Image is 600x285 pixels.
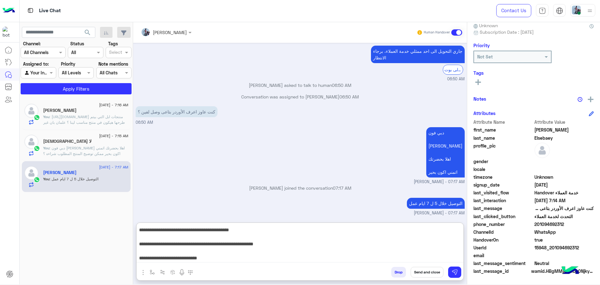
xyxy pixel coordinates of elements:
img: profile [586,7,594,15]
button: create order [168,267,178,277]
img: defaultAdmin.png [24,104,38,118]
span: ChannelId [473,229,533,235]
h5: لا اله الا الله [43,139,92,144]
span: Elsebaey [534,135,594,141]
img: tab [27,7,34,14]
span: last_clicked_button [473,213,533,220]
img: Trigger scenario [160,270,165,275]
label: Assigned to: [23,61,49,67]
div: Select [108,49,122,57]
span: 201094692312 [534,221,594,227]
span: [DATE] - 7:17 AM [99,164,128,170]
img: send message [452,269,458,275]
span: signup_date [473,182,533,188]
img: WhatsApp [34,114,40,121]
img: userImage [572,6,581,14]
span: 0 [534,260,594,267]
button: select flow [147,267,157,277]
img: make a call [188,270,193,275]
p: 10/8/2025, 6:50 AM [136,106,217,117]
span: You [43,177,49,181]
label: Status [70,40,84,47]
span: last_visited_flow [473,189,533,196]
span: first_name [473,127,533,133]
p: 10/8/2025, 6:50 AM [371,46,465,63]
img: create order [170,270,175,275]
label: Note mentions [98,61,128,67]
span: null [534,252,594,259]
span: UserId [473,244,533,251]
span: Attribute Name [473,119,533,125]
span: Unknown [534,174,594,180]
h5: Nawal Hamoud [43,108,77,113]
span: true [534,237,594,243]
p: [PERSON_NAME] joined the conversation [136,185,465,191]
span: profile_pic [473,142,533,157]
span: 2025-08-10T04:14:22.6195346Z [534,197,594,204]
button: Drop [391,267,406,277]
span: last_name [473,135,533,141]
p: 10/8/2025, 7:17 AM [426,127,465,177]
span: 07:17 AM [333,185,351,191]
button: Apply Filters [21,83,132,94]
span: Abdallah [534,127,594,133]
span: You [43,146,49,150]
img: defaultAdmin.png [24,166,38,180]
span: 06:50 AM [136,120,153,125]
span: last_interaction [473,197,533,204]
span: [PERSON_NAME] - 07:17 AM [414,179,465,185]
p: 10/8/2025, 7:17 AM [407,198,465,209]
img: Logo [2,4,15,17]
h6: Attributes [473,110,496,116]
span: wamid.HBgMMjAxMDk0NjkyMzEyFQIAEhggNTQwQ0JBNjdEQjEwMzkyM0UzNzExOThBNTE4MzA3RDEA [531,268,594,274]
label: Priority [61,61,75,67]
h6: Tags [473,70,594,76]
span: كنت عاوز اعرف الأوردر بتاعى وصل لفين ؟ [534,205,594,212]
span: Attribute Value [534,119,594,125]
span: التوصيل خلال 5 ل 7 ايام عمل [49,177,98,181]
span: التحدث لخدمة العملاء [534,213,594,220]
label: Channel: [23,40,41,47]
img: tab [539,7,546,14]
span: https://www.dubaiphone.net/category/apple-3/ منتجات ابل التي بيتم طرحها هيكون في منتج مناسب لينا ... [43,114,125,130]
img: WhatsApp [34,145,40,152]
h6: Priority [473,42,490,48]
p: Live Chat [39,7,61,15]
span: phone_number [473,221,533,227]
span: email [473,252,533,259]
span: 2 [534,229,594,235]
span: last_message_sentiment [473,260,533,267]
a: Contact Us [496,4,531,17]
span: 15948_201094692312 [534,244,594,251]
span: last_message_id [473,268,530,274]
button: search [80,27,95,40]
span: Handover خدمة العملاء [534,189,594,196]
span: [DATE] - 7:16 AM [99,102,128,108]
img: defaultAdmin.png [24,135,38,149]
p: [PERSON_NAME] asked to talk to human [136,82,465,88]
img: send voice note [178,269,186,276]
span: دبي فون محمد يوسف اهلا بحضرتك اتمني اكون بحير ممكن توضيخ المنتج المطلوب شراءه ؟ [43,146,125,156]
img: select flow [150,270,155,275]
span: locale [473,166,533,172]
img: defaultAdmin.png [534,142,550,158]
span: 06:50 AM [339,94,359,99]
img: WhatsApp [34,177,40,183]
span: last_message [473,205,533,212]
small: Human Handover [424,30,450,35]
button: Trigger scenario [157,267,168,277]
span: 06:50 AM [332,82,351,88]
span: 2025-08-08T19:20:38.285Z [534,182,594,188]
img: send attachment [139,269,147,276]
span: [PERSON_NAME] - 07:17 AM [414,210,465,216]
span: Subscription Date : [DATE] [480,29,534,35]
img: add [588,97,593,102]
span: gender [473,158,533,165]
span: 06:50 AM [447,76,465,82]
span: Unknown [473,22,498,29]
img: 1403182699927242 [2,27,14,38]
span: search [84,29,91,36]
p: Conversation was assigned to [PERSON_NAME] [136,93,465,100]
span: null [534,166,594,172]
span: timezone [473,174,533,180]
